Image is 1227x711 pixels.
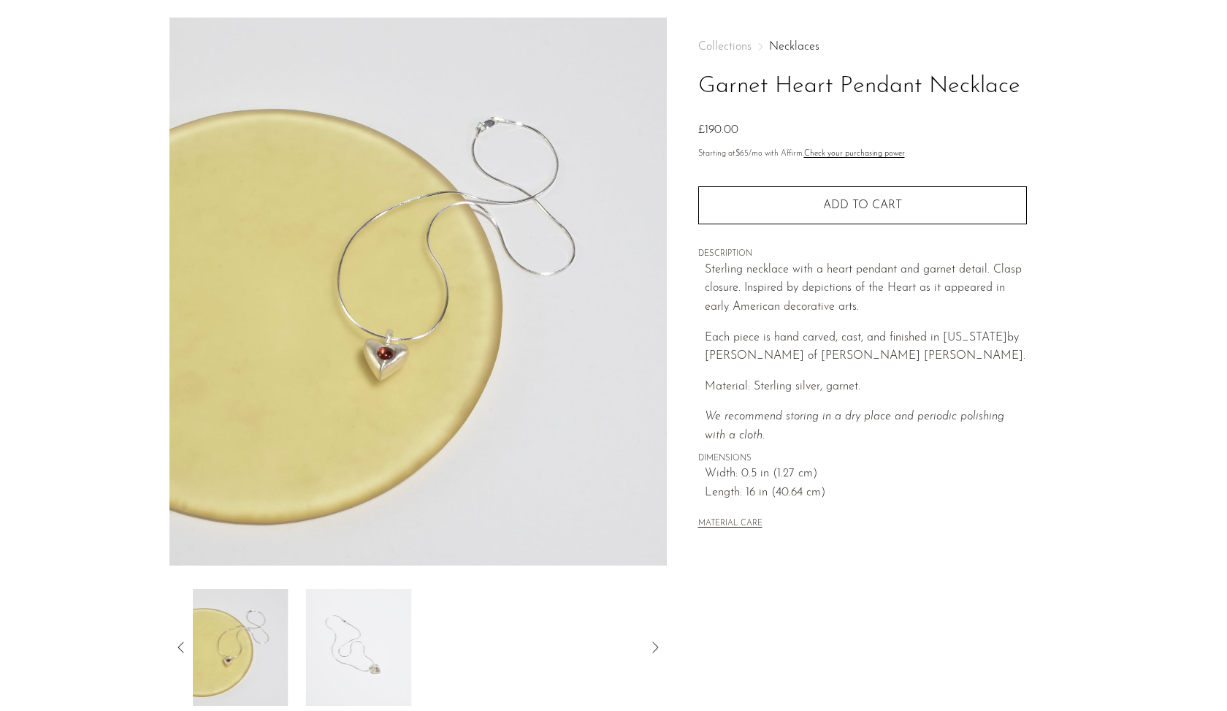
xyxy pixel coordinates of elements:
h1: Garnet Heart Pendant Necklace [698,68,1027,105]
a: Necklaces [769,41,819,53]
img: Garnet Heart Pendant Necklace [183,589,288,706]
span: Length: 16 in (40.64 cm) [705,484,1027,503]
button: MATERIAL CARE [698,519,762,530]
span: £190.00 [698,124,738,136]
nav: Breadcrumbs [698,41,1027,53]
p: Starting at /mo with Affirm. [698,148,1027,161]
span: DIMENSIONS [698,452,1027,465]
span: $65 [735,150,749,158]
span: Each piece is hand carved, cast, and finished in [US_STATE] by [PERSON_NAME] of [PERSON_NAME] [PE... [705,332,1025,362]
img: Garnet Heart Pendant Necklace [169,18,667,566]
span: DESCRIPTION [698,248,1027,261]
i: We recommend storing in a dry place and periodic polishing with a cloth. [705,411,1004,441]
a: Check your purchasing power - Learn more about Affirm Financing (opens in modal) [804,150,905,158]
span: Collections [698,41,752,53]
p: Sterling necklace with a heart pendant and garnet detail. Clasp closure. Inspired by depictions o... [705,261,1027,317]
span: Width: 0.5 in (1.27 cm) [705,465,1027,484]
span: Material: Sterling silver, garnet. [705,381,860,392]
button: Add to cart [698,186,1027,224]
span: Add to cart [823,199,902,211]
img: Garnet Heart Pendant Necklace [306,589,412,706]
